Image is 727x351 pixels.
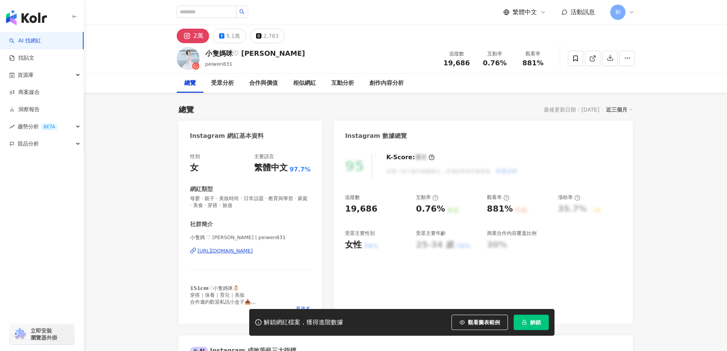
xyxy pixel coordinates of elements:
div: 網紅類型 [190,185,213,193]
a: [URL][DOMAIN_NAME] [190,247,311,254]
span: lock [522,320,527,325]
span: search [239,9,245,15]
span: 趨勢分析 [18,118,58,135]
span: 母嬰 · 親子 · 美妝時尚 · 日常話題 · 教育與學習 · 家庭 · 美食 · 穿搭 · 旅遊 [190,195,311,209]
a: 洞察報告 [9,106,40,113]
div: BETA [40,123,58,131]
a: 找貼文 [9,54,34,62]
div: 受眾分析 [211,79,234,88]
span: 0.76% [483,59,506,67]
a: 商案媒合 [9,89,40,96]
div: 881% [487,203,513,215]
div: 繁體中文 [254,162,288,174]
div: 觀看率 [519,50,548,58]
button: 觀看圖表範例 [451,315,508,330]
span: 競品分析 [18,135,39,152]
a: chrome extension立即安裝 瀏覽器外掛 [10,324,74,345]
span: 立即安裝 瀏覽器外掛 [31,327,57,341]
button: 解鎖 [514,315,549,330]
div: [URL][DOMAIN_NAME] [198,247,253,254]
span: 看更多 [296,306,311,312]
div: 19,686 [345,203,377,215]
div: 0.76% [416,203,445,215]
span: 繁體中文 [513,8,537,16]
div: 商業合作內容覆蓋比例 [487,230,537,237]
div: Instagram 網紅基本資料 [190,132,264,140]
img: logo [6,10,47,25]
div: 主要語言 [254,153,274,160]
div: 解鎖網紅檔案，獲得進階數據 [264,319,343,327]
span: rise [9,124,15,129]
a: searchAI 找網紅 [9,37,41,45]
div: 創作內容分析 [369,79,404,88]
div: K-Score : [386,153,435,162]
div: 近三個月 [606,105,633,115]
div: 女 [190,162,198,174]
div: 互動率 [480,50,509,58]
span: 活動訊息 [571,8,595,16]
div: 2萬 [193,31,203,41]
span: 小隻媽 ♡ [PERSON_NAME] | peiwen831 [190,234,311,241]
span: 解鎖 [530,319,541,325]
div: 女性 [345,239,362,251]
button: 2萬 [177,29,209,43]
div: 互動分析 [331,79,354,88]
div: 追蹤數 [442,50,471,58]
div: 最後更新日期：[DATE] [544,107,599,113]
span: 和 [615,8,621,16]
div: 總覽 [184,79,196,88]
div: 小隻媽咪♡ [PERSON_NAME] [205,49,305,58]
span: 𝟭𝟱𝟭𝗰𝗺♡小隻媽咪👶🏻 穿搭｜保養｜育兒｜美妝 合作邀約歡迎私訊小盒子📥 [EMAIL_ADDRESS][DOMAIN_NAME] - Follow Me👇🏻👇🏻👇🏻 [190,285,277,326]
div: 受眾主要年齡 [416,230,446,237]
div: 受眾主要性別 [345,230,375,237]
div: 總覽 [179,104,194,115]
span: 資源庫 [18,66,34,84]
div: 5.1萬 [226,31,240,41]
button: 2,783 [250,29,285,43]
div: 2,783 [263,31,279,41]
div: 漲粉率 [558,194,580,201]
div: 性別 [190,153,200,160]
button: 5.1萬 [213,29,246,43]
img: chrome extension [12,328,27,340]
div: 互動率 [416,194,438,201]
span: 19,686 [443,59,470,67]
div: 觀看率 [487,194,509,201]
span: 觀看圖表範例 [468,319,500,325]
div: 追蹤數 [345,194,360,201]
span: 97.7% [290,165,311,174]
img: KOL Avatar [177,47,200,70]
div: 社群簡介 [190,220,213,228]
div: 相似網紅 [293,79,316,88]
div: 合作與價值 [249,79,278,88]
span: peiwen831 [205,61,233,67]
span: 881% [522,59,544,67]
div: Instagram 數據總覽 [345,132,407,140]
